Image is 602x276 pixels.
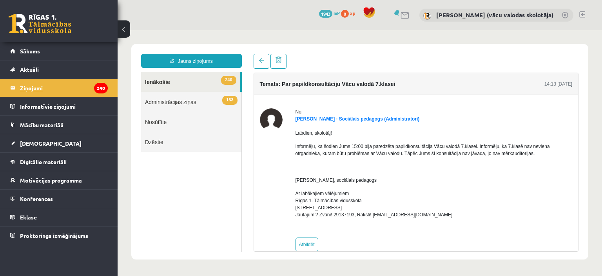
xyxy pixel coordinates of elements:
[319,10,340,16] a: 1943 mP
[20,79,108,97] legend: Ziņojumi
[350,10,355,16] span: xp
[178,160,455,188] p: Ar labākajiem vēlējumiem Rīgas 1. Tālmācības vidusskola [STREET_ADDRESS] Jautājumi? Zvani! 291371...
[24,24,124,38] a: Jauns ziņojums
[178,86,302,91] a: [PERSON_NAME] - Sociālais pedagogs (Administratori)
[20,214,37,221] span: Eklase
[427,50,455,57] div: 14:13 [DATE]
[94,83,108,93] i: 240
[10,60,108,79] a: Aktuāli
[20,140,82,147] span: [DEMOGRAPHIC_DATA]
[24,62,124,82] a: 153Administrācijas ziņas
[178,99,455,106] p: Labdien, skolotāj!
[142,51,278,57] h4: Temats: Par papildkonsultāciju Vācu valodā 7.klasei
[20,97,108,115] legend: Informatīvie ziņojumi
[20,158,67,165] span: Digitālie materiāli
[105,66,120,75] span: 153
[341,10,349,18] span: 0
[10,42,108,60] a: Sākums
[10,153,108,171] a: Digitālie materiāli
[423,12,431,20] img: Inga Volfa (vācu valodas skolotāja)
[24,102,124,122] a: Dzēstie
[20,195,53,202] span: Konferences
[10,134,108,152] a: [DEMOGRAPHIC_DATA]
[10,190,108,208] a: Konferences
[10,227,108,245] a: Proktoringa izmēģinājums
[10,79,108,97] a: Ziņojumi240
[20,66,39,73] span: Aktuāli
[103,46,118,55] span: 240
[20,48,40,55] span: Sākums
[142,78,165,101] img: Dagnija Gaubšteina - Sociālais pedagogs
[436,11,553,19] a: [PERSON_NAME] (vācu valodas skolotāja)
[178,113,455,127] p: Informēju, ka šodien Jums 15:00 bija paredzēta papildkonsultācija Vācu valodā 7.klasei. Informēju...
[10,208,108,226] a: Eklase
[334,10,340,16] span: mP
[319,10,332,18] span: 1943
[341,10,359,16] a: 0 xp
[9,14,71,33] a: Rīgas 1. Tālmācības vidusskola
[178,146,455,154] p: [PERSON_NAME], sociālais pedagogs
[20,121,63,128] span: Mācību materiāli
[10,171,108,189] a: Motivācijas programma
[178,78,455,85] div: No:
[24,42,123,62] a: 240Ienākošie
[178,207,201,221] a: Atbildēt
[20,177,82,184] span: Motivācijas programma
[24,82,124,102] a: Nosūtītie
[10,97,108,115] a: Informatīvie ziņojumi
[20,232,88,239] span: Proktoringa izmēģinājums
[10,116,108,134] a: Mācību materiāli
